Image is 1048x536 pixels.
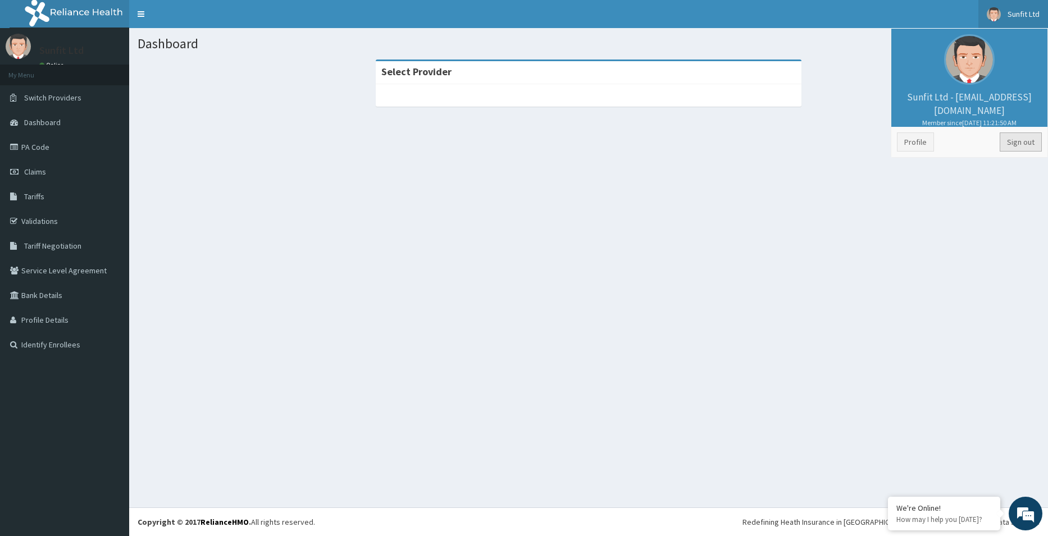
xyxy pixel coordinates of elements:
span: Tariffs [24,191,44,201]
span: Claims [24,167,46,177]
img: User Image [944,34,995,85]
span: Sunfit Ltd [1008,9,1040,19]
a: Sign out [1000,132,1042,152]
a: Profile [897,132,934,152]
img: User Image [987,7,1001,21]
a: RelianceHMO [201,517,249,527]
a: Online [39,61,66,69]
span: Tariff Negotiation [24,241,81,251]
span: Dashboard [24,117,61,127]
footer: All rights reserved. [129,507,1048,536]
p: How may I help you today? [896,515,992,524]
strong: Copyright © 2017 . [138,517,251,527]
div: We're Online! [896,503,992,513]
p: Sunfit Ltd [39,45,84,56]
h1: Dashboard [138,36,1040,51]
small: Member since [DATE] 11:21:50 AM [897,118,1042,127]
strong: Select Provider [381,65,452,78]
p: Sunfit Ltd - [EMAIL_ADDRESS][DOMAIN_NAME] [897,90,1042,127]
span: Switch Providers [24,93,81,103]
img: User Image [6,34,31,59]
div: Redefining Heath Insurance in [GEOGRAPHIC_DATA] using Telemedicine and Data Science! [742,516,1040,528]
